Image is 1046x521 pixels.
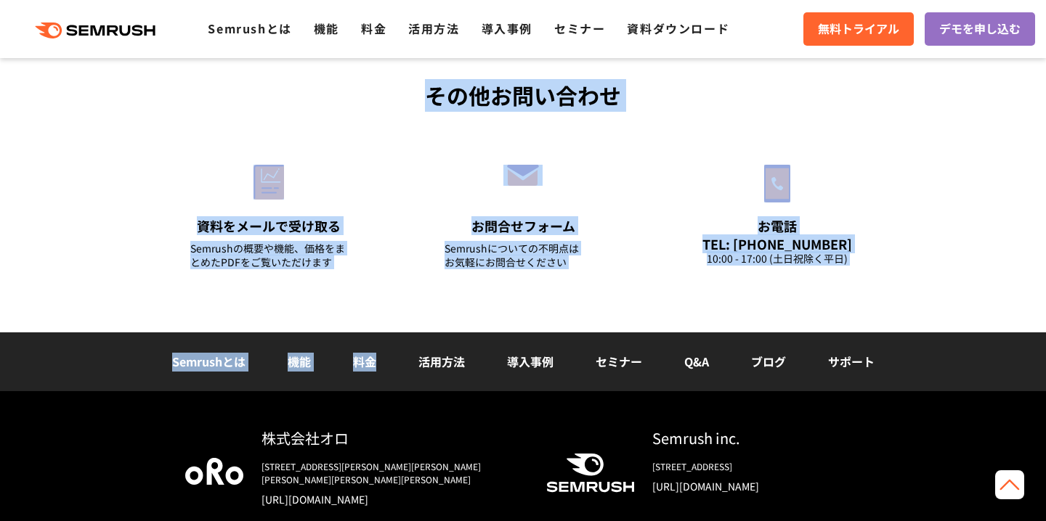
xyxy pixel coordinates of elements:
a: Semrushとは [208,20,291,37]
a: 導入事例 [482,20,532,37]
div: Semrush inc. [652,427,861,448]
a: 無料トライアル [803,12,914,46]
div: [STREET_ADDRESS] [652,460,861,473]
div: お問合せフォーム [445,217,601,235]
a: セミナー [596,353,642,370]
a: デモを申し込む [925,12,1035,46]
a: 料金 [353,353,376,370]
a: セミナー [554,20,605,37]
a: サポート [828,353,875,370]
a: ブログ [751,353,786,370]
div: [STREET_ADDRESS][PERSON_NAME][PERSON_NAME][PERSON_NAME][PERSON_NAME][PERSON_NAME] [261,460,523,486]
a: 機能 [288,353,311,370]
a: 資料をメールで受け取る Semrushの概要や機能、価格をまとめたPDFをご覧いただけます [160,134,378,287]
div: その他お問い合わせ [142,79,904,112]
div: Semrushについての不明点は お気軽にお問合せください [445,242,601,269]
a: 資料ダウンロード [627,20,729,37]
a: [URL][DOMAIN_NAME] [261,492,523,506]
a: 活用方法 [408,20,459,37]
div: 10:00 - 17:00 (土日祝除く平日) [699,252,856,266]
div: 株式会社オロ [261,427,523,448]
span: 無料トライアル [818,20,899,38]
span: デモを申し込む [939,20,1021,38]
div: 資料をメールで受け取る [190,217,347,235]
a: Semrushとは [172,353,246,370]
div: お電話 [699,217,856,235]
a: 導入事例 [507,353,554,370]
a: [URL][DOMAIN_NAME] [652,479,861,493]
a: Q&A [684,353,709,370]
a: 機能 [314,20,339,37]
a: 活用方法 [418,353,465,370]
img: oro company [185,458,243,484]
a: 料金 [361,20,386,37]
div: Semrushの概要や機能、価格をまとめたPDFをご覧いただけます [190,242,347,269]
div: TEL: [PHONE_NUMBER] [699,236,856,252]
a: お問合せフォーム Semrushについての不明点はお気軽にお問合せください [414,134,632,287]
